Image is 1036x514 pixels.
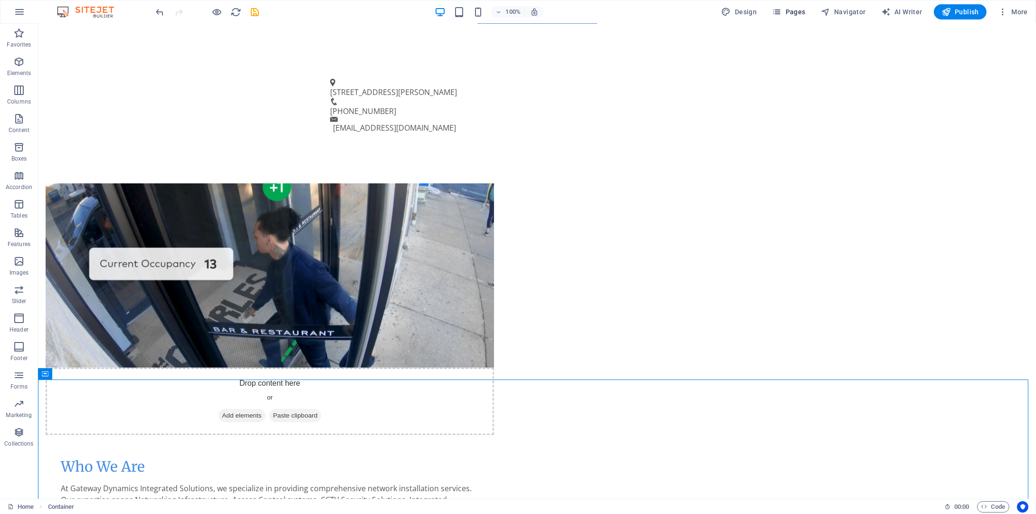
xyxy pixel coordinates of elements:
[881,7,922,17] span: AI Writer
[981,501,1005,513] span: Code
[6,411,32,419] p: Marketing
[977,501,1009,513] button: Code
[12,297,27,305] p: Slider
[10,354,28,362] p: Footer
[998,7,1028,17] span: More
[944,501,969,513] h6: Session time
[722,7,757,17] span: Design
[772,7,805,17] span: Pages
[1017,501,1028,513] button: Usercentrics
[48,501,75,513] nav: breadcrumb
[4,440,33,447] p: Collections
[249,6,261,18] button: save
[7,41,31,48] p: Favorites
[961,503,962,510] span: :
[7,69,31,77] p: Elements
[230,6,242,18] button: reload
[934,4,987,19] button: Publish
[505,6,521,18] h6: 100%
[10,326,29,333] p: Header
[55,6,126,18] img: Editor Logo
[954,501,969,513] span: 00 00
[211,6,223,18] button: Click here to leave preview mode and continue editing
[10,269,29,276] p: Images
[8,344,456,411] div: Drop content here
[10,383,28,390] p: Forms
[768,4,809,19] button: Pages
[10,212,28,219] p: Tables
[6,183,32,191] p: Accordion
[231,385,284,399] span: Paste clipboard
[231,7,242,18] i: Reload page
[941,7,979,17] span: Publish
[154,6,166,18] button: undo
[9,126,29,134] p: Content
[8,501,34,513] a: Click to cancel selection. Double-click to open Pages
[181,385,228,399] span: Add elements
[295,99,418,109] a: [EMAIL_ADDRESS][DOMAIN_NAME]
[155,7,166,18] i: Undo: Edit headline (Ctrl+Z)
[817,4,870,19] button: Navigator
[250,7,261,18] i: Save (Ctrl+S)
[530,8,539,16] i: On resize automatically adjust zoom level to fit chosen device.
[7,98,31,105] p: Columns
[491,6,525,18] button: 100%
[994,4,1032,19] button: More
[8,240,30,248] p: Features
[718,4,761,19] div: Design (Ctrl+Alt+Y)
[877,4,926,19] button: AI Writer
[48,501,75,513] span: Click to select. Double-click to edit
[11,155,27,162] p: Boxes
[821,7,866,17] span: Navigator
[718,4,761,19] button: Design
